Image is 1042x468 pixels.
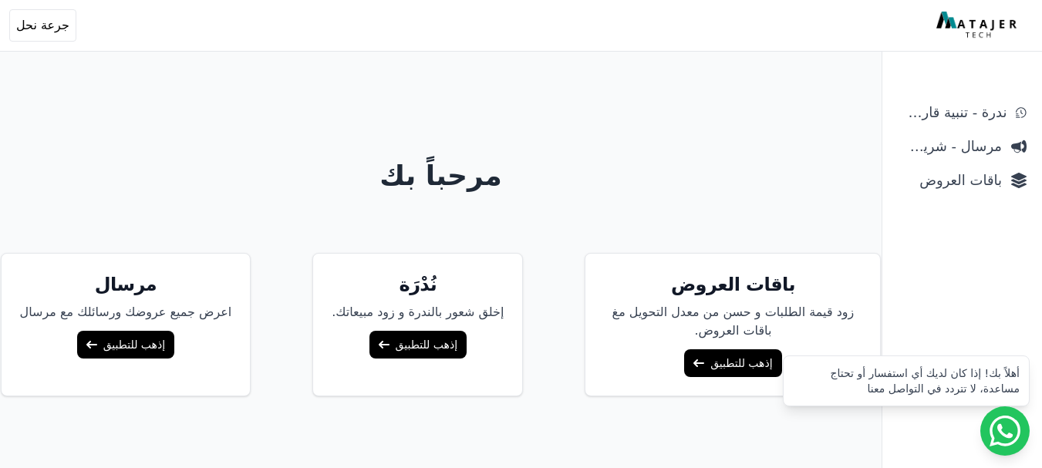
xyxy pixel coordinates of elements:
[9,9,76,42] button: جرعة نحل
[684,349,781,377] a: إذهب للتطبيق
[604,303,862,340] p: زود قيمة الطلبات و حسن من معدل التحويل مغ باقات العروض.
[898,102,1007,123] span: ندرة - تنبية قارب علي النفاذ
[898,170,1002,191] span: باقات العروض
[16,16,69,35] span: جرعة نحل
[793,365,1020,396] div: أهلاً بك! إذا كان لديك أي استفسار أو تحتاج مساعدة، لا تتردد في التواصل معنا
[77,331,174,359] a: إذهب للتطبيق
[332,303,504,322] p: إخلق شعور بالندرة و زود مبيعاتك.
[369,331,467,359] a: إذهب للتطبيق
[20,272,232,297] h5: مرسال
[604,272,862,297] h5: باقات العروض
[936,12,1020,39] img: MatajerTech Logo
[20,303,232,322] p: اعرض جميع عروضك ورسائلك مع مرسال
[332,272,504,297] h5: نُدْرَة
[898,136,1002,157] span: مرسال - شريط دعاية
